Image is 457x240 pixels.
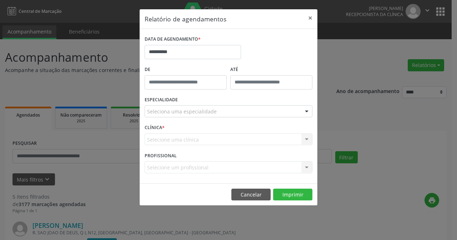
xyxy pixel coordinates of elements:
[145,64,227,75] label: De
[303,9,317,27] button: Close
[231,189,271,201] button: Cancelar
[273,189,312,201] button: Imprimir
[145,122,165,133] label: CLÍNICA
[145,150,177,161] label: PROFISSIONAL
[145,34,201,45] label: DATA DE AGENDAMENTO
[145,95,178,106] label: ESPECIALIDADE
[230,64,312,75] label: ATÉ
[145,14,226,24] h5: Relatório de agendamentos
[147,108,217,115] span: Seleciona uma especialidade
